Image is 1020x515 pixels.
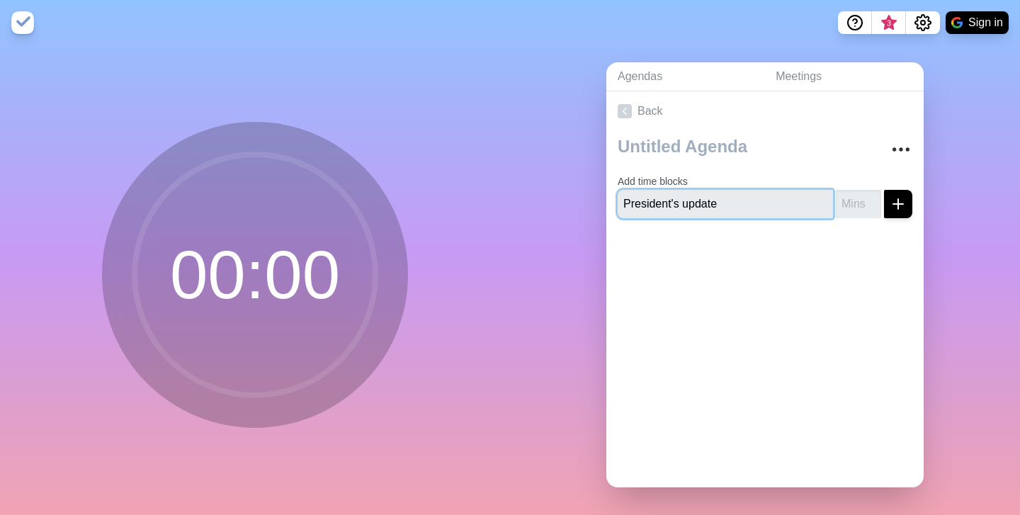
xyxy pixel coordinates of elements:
button: Settings [906,11,940,34]
img: timeblocks logo [11,11,34,34]
a: Back [606,91,924,131]
button: What’s new [872,11,906,34]
input: Name [618,190,833,218]
label: Add time blocks [618,176,688,187]
a: Meetings [764,62,924,91]
img: google logo [951,17,963,28]
a: Agendas [606,62,764,91]
button: Sign in [946,11,1009,34]
span: 3 [883,18,895,29]
input: Mins [836,190,881,218]
button: More [887,135,915,164]
button: Help [838,11,872,34]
